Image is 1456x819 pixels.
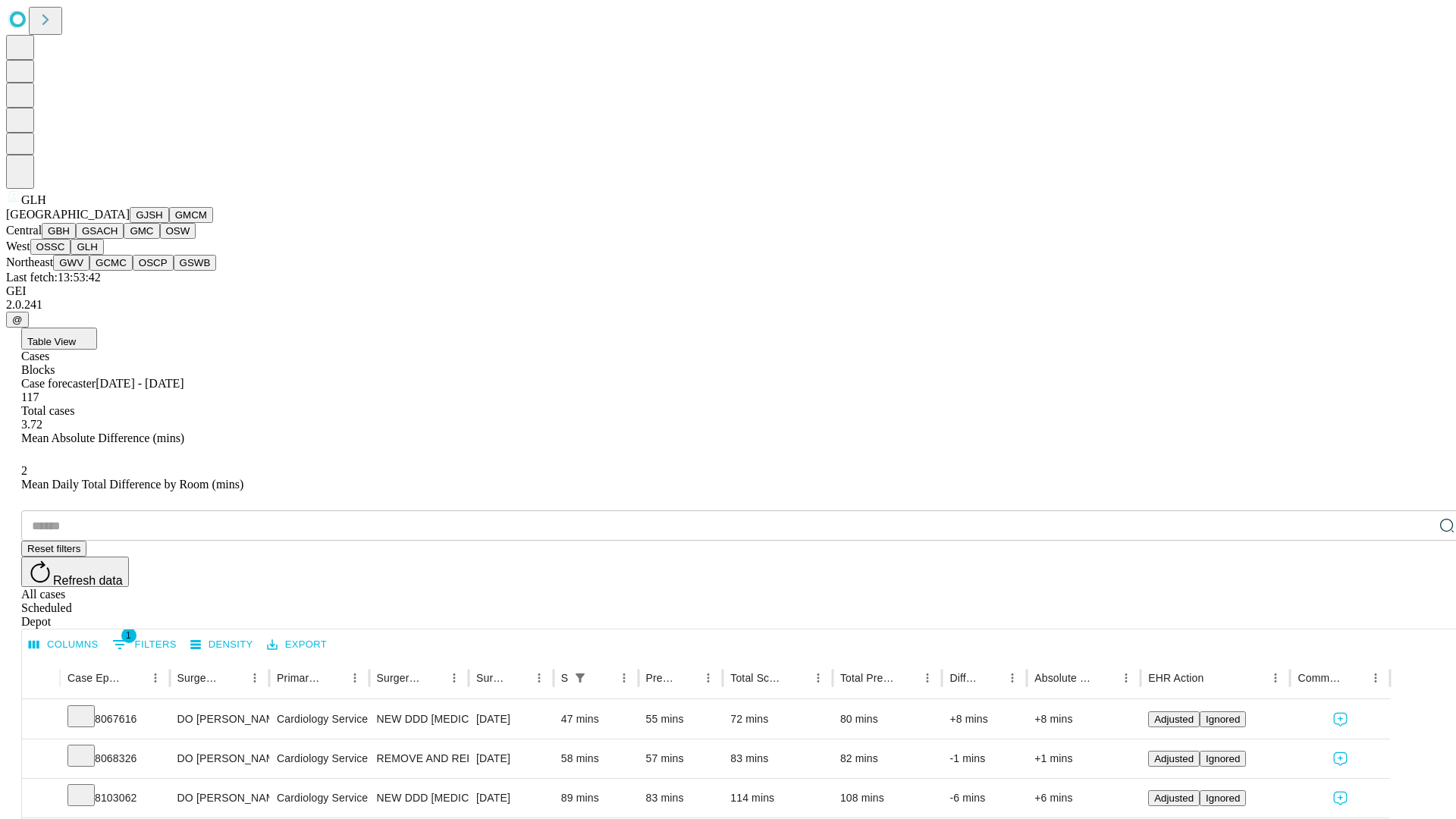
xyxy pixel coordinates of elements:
[570,667,591,689] button: Show filters
[1205,667,1226,689] button: Sort
[6,271,101,284] span: Last fetch: 13:53:42
[21,431,184,444] span: Mean Absolute Difference (mins)
[263,633,331,657] button: Export
[1206,753,1240,764] span: Ignored
[786,667,808,689] button: Sort
[949,672,979,684] div: Difference
[1206,792,1240,804] span: Ignored
[730,779,825,817] div: 114 mins
[1148,751,1200,767] button: Adjusted
[646,779,716,817] div: 83 mins
[422,667,444,689] button: Sort
[1154,714,1194,725] span: Adjusted
[476,672,506,684] div: Surgery Date
[21,464,27,477] span: 2
[124,667,145,689] button: Sort
[1154,792,1194,804] span: Adjusted
[6,312,29,328] button: @
[1034,779,1133,817] div: +6 mins
[377,700,461,739] div: NEW DDD [MEDICAL_DATA] GENERATOR ONLY
[30,746,52,773] button: Expand
[949,700,1019,739] div: +8 mins
[646,700,716,739] div: 55 mins
[1154,753,1194,764] span: Adjusted
[30,239,71,255] button: OSSC
[1200,790,1246,806] button: Ignored
[53,574,123,587] span: Refresh data
[1034,672,1093,684] div: Absolute Difference
[646,739,716,778] div: 57 mins
[730,700,825,739] div: 72 mins
[840,739,935,778] div: 82 mins
[67,700,162,739] div: 8067616
[1200,711,1246,727] button: Ignored
[917,667,938,689] button: Menu
[6,298,1450,312] div: 2.0.241
[1034,700,1133,739] div: +8 mins
[177,672,221,684] div: Surgeon Name
[1094,667,1116,689] button: Sort
[121,628,136,643] span: 1
[21,391,39,403] span: 117
[21,193,46,206] span: GLH
[53,255,89,271] button: GWV
[130,207,169,223] button: GJSH
[27,336,76,347] span: Table View
[344,667,366,689] button: Menu
[174,255,217,271] button: GSWB
[277,672,321,684] div: Primary Service
[730,739,825,778] div: 83 mins
[133,255,174,271] button: OSCP
[6,240,30,253] span: West
[981,667,1002,689] button: Sort
[676,667,698,689] button: Sort
[12,314,23,325] span: @
[507,667,529,689] button: Sort
[108,632,180,657] button: Show filters
[67,672,122,684] div: Case Epic Id
[646,672,676,684] div: Predicted In Room Duration
[6,208,130,221] span: [GEOGRAPHIC_DATA]
[169,207,213,223] button: GMCM
[71,239,103,255] button: GLH
[476,739,546,778] div: [DATE]
[1298,672,1341,684] div: Comments
[1148,672,1203,684] div: EHR Action
[124,223,159,239] button: GMC
[1148,790,1200,806] button: Adjusted
[529,667,550,689] button: Menu
[160,223,196,239] button: OSW
[896,667,917,689] button: Sort
[377,739,461,778] div: REMOVE AND REPLACE INTERNAL CARDIAC [MEDICAL_DATA], MULTIPEL LEAD
[244,667,265,689] button: Menu
[277,700,361,739] div: Cardiology Service
[277,739,361,778] div: Cardiology Service
[223,667,244,689] button: Sort
[698,667,719,689] button: Menu
[42,223,76,239] button: GBH
[1200,751,1246,767] button: Ignored
[21,404,74,417] span: Total cases
[476,700,546,739] div: [DATE]
[21,377,96,390] span: Case forecaster
[76,223,124,239] button: GSACH
[561,779,631,817] div: 89 mins
[730,672,785,684] div: Total Scheduled Duration
[21,557,129,587] button: Refresh data
[277,779,361,817] div: Cardiology Service
[949,739,1019,778] div: -1 mins
[21,541,86,557] button: Reset filters
[561,700,631,739] div: 47 mins
[1034,739,1133,778] div: +1 mins
[1116,667,1137,689] button: Menu
[27,543,80,554] span: Reset filters
[89,255,133,271] button: GCMC
[21,328,97,350] button: Table View
[1148,711,1200,727] button: Adjusted
[1344,667,1365,689] button: Sort
[6,256,53,268] span: Northeast
[377,672,421,684] div: Surgery Name
[592,667,613,689] button: Sort
[67,739,162,778] div: 8068326
[6,224,42,237] span: Central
